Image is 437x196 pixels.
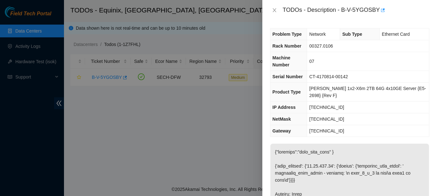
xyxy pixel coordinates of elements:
div: TODOs - Description - B-V-5YGOSBY [283,5,429,15]
button: Close [270,7,279,13]
span: [TECHNICAL_ID] [309,117,344,122]
span: Product Type [273,89,301,94]
span: Problem Type [273,32,302,37]
span: Ethernet Card [382,32,410,37]
span: Machine Number [273,55,290,67]
span: NetMask [273,117,291,122]
span: close [272,8,277,13]
span: Gateway [273,128,291,133]
span: 07 [309,59,314,64]
span: Serial Number [273,74,303,79]
span: [TECHNICAL_ID] [309,128,344,133]
span: Rack Number [273,43,301,49]
span: Network [309,32,326,37]
span: [PERSON_NAME] 1x2-X6m 2TB 64G 4x10GE Server {E5-2698} {Rev F} [309,86,426,98]
span: 00327.0106 [309,43,333,49]
span: IP Address [273,105,296,110]
span: [TECHNICAL_ID] [309,105,344,110]
span: CT-4170814-00142 [309,74,348,79]
span: Sub Type [342,32,362,37]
